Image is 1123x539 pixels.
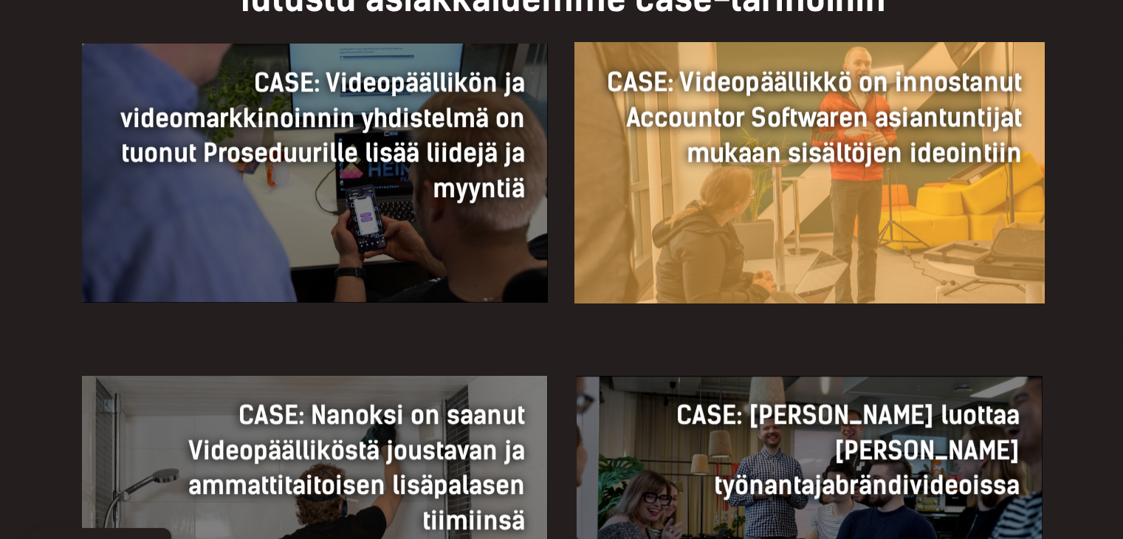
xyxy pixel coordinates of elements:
h3: CASE: [PERSON_NAME] luottaa [PERSON_NAME] työnantajabrändivideoissa [599,398,1020,504]
h3: CASE: Videopäällikön ja videomarkkinoinnin yhdistelmä on tuonut Proseduurille lisää liidejä ja my... [104,66,525,206]
a: CASE: Videopäällikkö on innostanut Accountor Softwaren asiantuntijat mukaan sisältöjen ideointiin [574,42,1043,303]
h3: CASE: Videopäällikkö on innostanut Accountor Softwaren asiantuntijat mukaan sisältöjen ideointiin [597,64,1022,171]
a: CASE: Videopäällikön ja videomarkkinoinnin yhdistelmä on tuonut Proseduurille lisää liidejä ja my... [82,44,547,302]
h3: CASE: Nanoksi on saanut Videopäälliköstä joustavan ja ammattitaitoisen lisäpalasen tiimiinsä [104,398,525,538]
